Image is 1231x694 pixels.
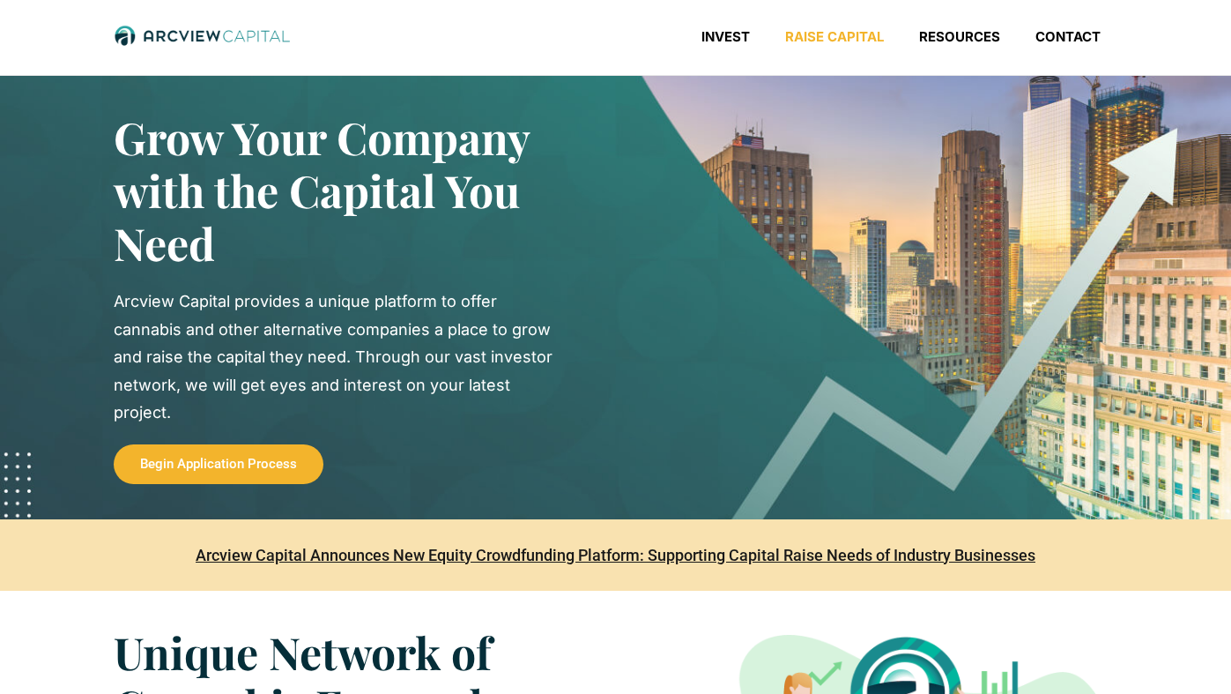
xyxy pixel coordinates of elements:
[114,111,554,270] h2: Grow Your Company with the Capital You Need
[196,546,1035,564] a: Arcview Capital Announces New Equity Crowdfunding Platform: Supporting Capital Raise Needs of Ind...
[684,28,768,46] a: Invest
[114,444,323,484] a: Begin Application Process
[901,28,1018,46] a: Resources
[768,28,901,46] a: Raise Capital
[1018,28,1118,46] a: Contact
[114,287,554,427] p: Arcview Capital provides a unique platform to offer cannabis and other alternative companies a pl...
[140,458,297,471] span: Begin Application Process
